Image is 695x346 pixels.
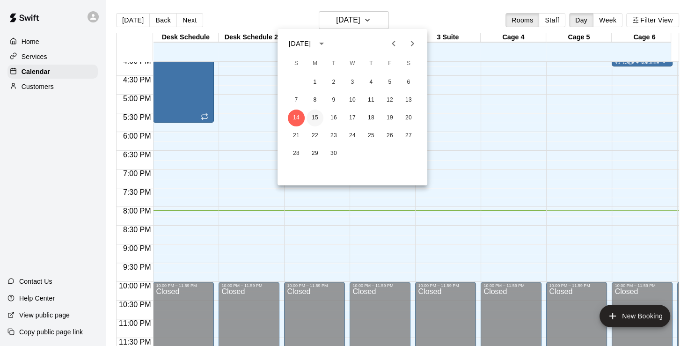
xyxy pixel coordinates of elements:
[400,127,417,144] button: 27
[400,92,417,109] button: 13
[288,54,305,73] span: Sunday
[307,145,323,162] button: 29
[400,110,417,126] button: 20
[314,36,329,52] button: calendar view is open, switch to year view
[381,74,398,91] button: 5
[381,127,398,144] button: 26
[288,145,305,162] button: 28
[400,54,417,73] span: Saturday
[381,92,398,109] button: 12
[307,110,323,126] button: 15
[403,34,422,53] button: Next month
[363,127,380,144] button: 25
[344,54,361,73] span: Wednesday
[307,74,323,91] button: 1
[325,54,342,73] span: Tuesday
[325,74,342,91] button: 2
[363,110,380,126] button: 18
[289,39,311,49] div: [DATE]
[325,145,342,162] button: 30
[307,92,323,109] button: 8
[344,92,361,109] button: 10
[363,74,380,91] button: 4
[363,54,380,73] span: Thursday
[325,127,342,144] button: 23
[307,54,323,73] span: Monday
[384,34,403,53] button: Previous month
[344,74,361,91] button: 3
[381,54,398,73] span: Friday
[288,127,305,144] button: 21
[400,74,417,91] button: 6
[381,110,398,126] button: 19
[363,92,380,109] button: 11
[307,127,323,144] button: 22
[325,110,342,126] button: 16
[288,110,305,126] button: 14
[344,110,361,126] button: 17
[344,127,361,144] button: 24
[325,92,342,109] button: 9
[288,92,305,109] button: 7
